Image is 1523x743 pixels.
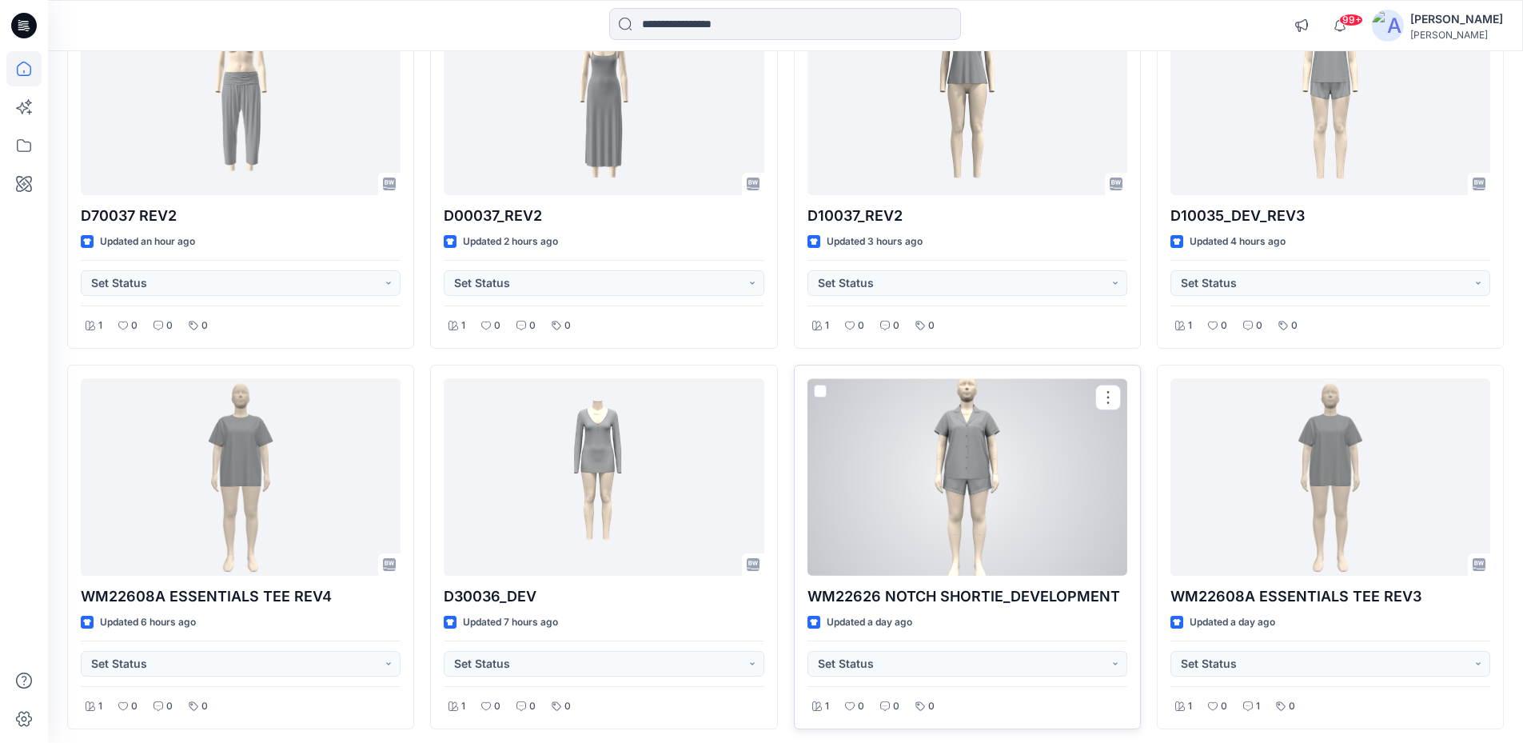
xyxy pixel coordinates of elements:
p: Updated 2 hours ago [463,234,558,250]
p: 0 [131,698,138,715]
p: D10037_REV2 [807,205,1127,227]
p: D10035_DEV_REV3 [1170,205,1490,227]
a: WM22608A ESSENTIALS TEE REV4 [81,378,401,576]
p: Updated an hour ago [100,234,195,250]
p: 1 [1256,698,1260,715]
p: 1 [825,698,829,715]
a: WM22626 NOTCH SHORTIE_DEVELOPMENT [807,378,1127,576]
p: 0 [529,318,536,334]
p: 0 [928,698,935,715]
p: Updated a day ago [827,614,912,631]
p: 0 [494,698,500,715]
a: D30036_DEV [444,378,763,576]
p: 0 [1221,698,1227,715]
p: 0 [166,698,173,715]
p: D30036_DEV [444,585,763,608]
p: 0 [1221,318,1227,334]
p: 0 [201,698,208,715]
p: 0 [201,318,208,334]
a: WM22608A ESSENTIALS TEE REV3 [1170,378,1490,576]
p: 0 [564,318,571,334]
p: 0 [928,318,935,334]
img: avatar [1372,10,1404,42]
p: 0 [1289,698,1295,715]
p: 1 [825,318,829,334]
p: 0 [131,318,138,334]
div: [PERSON_NAME] [1410,10,1503,29]
p: WM22608A ESSENTIALS TEE REV4 [81,585,401,608]
p: WM22626 NOTCH SHORTIE_DEVELOPMENT [807,585,1127,608]
p: 0 [564,698,571,715]
p: 0 [858,318,864,334]
p: Updated 7 hours ago [463,614,558,631]
div: [PERSON_NAME] [1410,29,1503,41]
p: 0 [529,698,536,715]
p: Updated 4 hours ago [1190,234,1286,250]
p: 1 [461,318,465,334]
p: 0 [1256,318,1262,334]
p: 0 [1291,318,1298,334]
p: 1 [98,698,102,715]
p: D70037 REV2 [81,205,401,227]
p: 1 [461,698,465,715]
p: 1 [1188,318,1192,334]
span: 99+ [1339,14,1363,26]
p: 1 [98,318,102,334]
p: D00037_REV2 [444,205,763,227]
p: 1 [1188,698,1192,715]
p: 0 [893,318,899,334]
p: Updated 3 hours ago [827,234,923,250]
p: WM22608A ESSENTIALS TEE REV3 [1170,585,1490,608]
p: 0 [166,318,173,334]
p: Updated a day ago [1190,614,1275,631]
p: Updated 6 hours ago [100,614,196,631]
p: 0 [494,318,500,334]
p: 0 [858,698,864,715]
p: 0 [893,698,899,715]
